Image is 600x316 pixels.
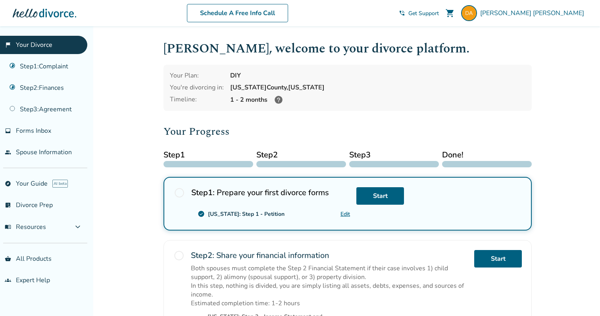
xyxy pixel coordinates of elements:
[173,250,185,261] span: radio_button_unchecked
[170,95,224,105] div: Timeline:
[163,149,253,161] span: Step 1
[399,10,439,17] a: phone_in_talkGet Support
[356,187,404,205] a: Start
[256,149,346,161] span: Step 2
[230,71,525,80] div: DIY
[461,5,477,21] img: desireeabeyta@gmail.com
[5,42,11,48] span: flag_2
[163,124,532,140] h2: Your Progress
[191,250,214,261] strong: Step 2 :
[174,187,185,198] span: radio_button_unchecked
[191,250,468,261] h2: Share your financial information
[230,95,525,105] div: 1 - 2 months
[474,250,522,268] a: Start
[5,128,11,134] span: inbox
[340,210,350,218] a: Edit
[73,222,83,232] span: expand_more
[408,10,439,17] span: Get Support
[52,180,68,188] span: AI beta
[5,277,11,283] span: groups
[399,10,405,16] span: phone_in_talk
[480,9,587,17] span: [PERSON_NAME] [PERSON_NAME]
[560,278,600,316] iframe: Chat Widget
[349,149,439,161] span: Step 3
[445,8,455,18] span: shopping_cart
[191,264,468,281] p: Both spouses must complete the Step 2 Financial Statement if their case involves 1) child support...
[191,187,215,198] strong: Step 1 :
[208,210,285,218] div: [US_STATE]: Step 1 - Petition
[198,210,205,217] span: check_circle
[187,4,288,22] a: Schedule A Free Info Call
[191,299,468,308] p: Estimated completion time: 1-2 hours
[442,149,532,161] span: Done!
[230,83,525,92] div: [US_STATE] County, [US_STATE]
[5,149,11,155] span: people
[5,202,11,208] span: list_alt_check
[191,187,350,198] h2: Prepare your first divorce forms
[5,224,11,230] span: menu_book
[5,256,11,262] span: shopping_basket
[191,281,468,299] p: In this step, nothing is divided, you are simply listing all assets, debts, expenses, and sources...
[163,39,532,58] h1: [PERSON_NAME] , welcome to your divorce platform.
[170,71,224,80] div: Your Plan:
[170,83,224,92] div: You're divorcing in:
[16,126,51,135] span: Forms Inbox
[5,223,46,231] span: Resources
[5,180,11,187] span: explore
